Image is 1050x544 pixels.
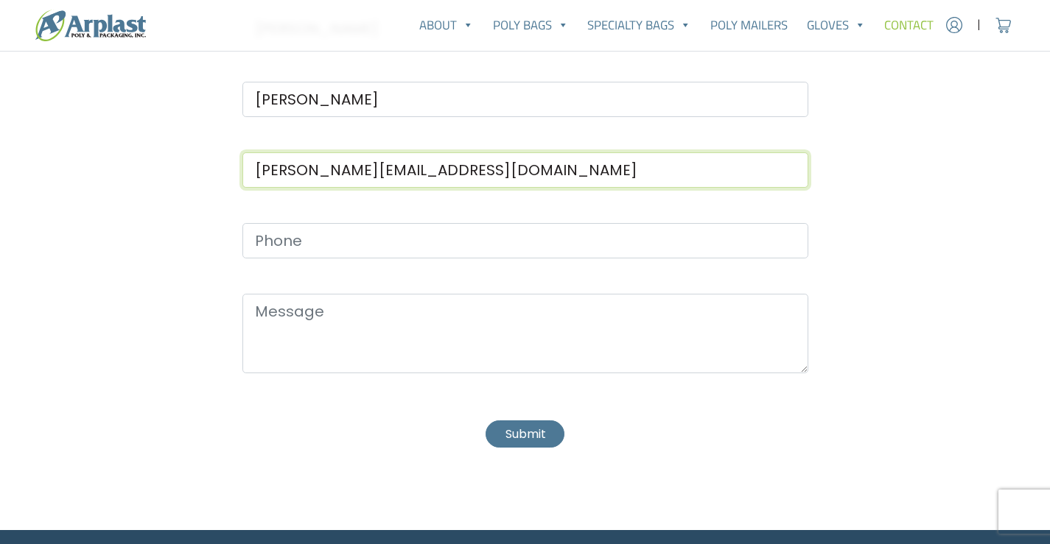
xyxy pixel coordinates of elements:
[797,10,875,40] a: Gloves
[701,10,797,40] a: Poly Mailers
[242,152,808,188] input: Email
[486,420,564,448] button: Submit
[578,10,701,40] a: Specialty Bags
[977,16,981,34] span: |
[410,10,483,40] a: About
[875,10,943,40] a: Contact
[242,11,808,448] form: Contact form
[483,10,578,40] a: Poly Bags
[242,82,808,117] input: Last Name
[35,10,146,41] img: logo
[242,223,808,258] input: Phone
